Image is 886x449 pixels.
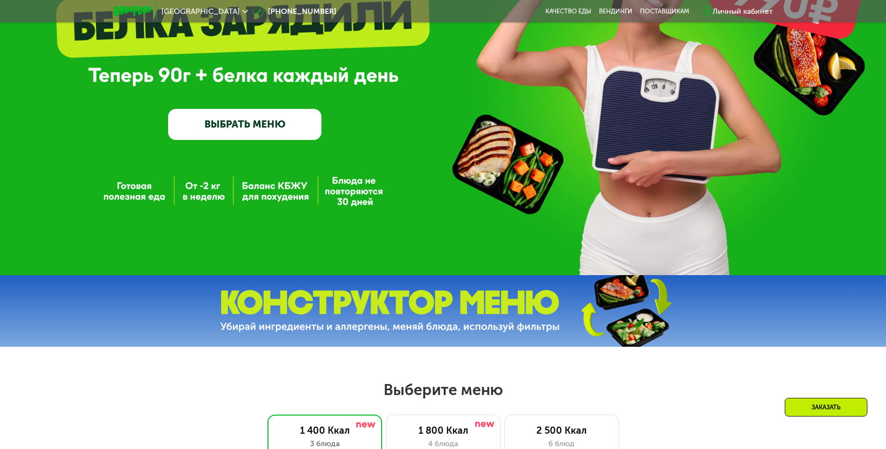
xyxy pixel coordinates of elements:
div: 1 800 Ккал [396,425,491,436]
div: 1 400 Ккал [278,425,372,436]
span: [GEOGRAPHIC_DATA] [161,8,240,15]
a: Вендинги [599,8,632,15]
a: Качество еды [545,8,591,15]
a: ВЫБРАТЬ МЕНЮ [168,109,321,139]
h2: Выберите меню [31,380,855,399]
div: поставщикам [640,8,689,15]
a: [PHONE_NUMBER] [253,6,336,17]
div: Заказать [785,398,867,417]
div: Личный кабинет [713,6,773,17]
div: 2 500 Ккал [514,425,609,436]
